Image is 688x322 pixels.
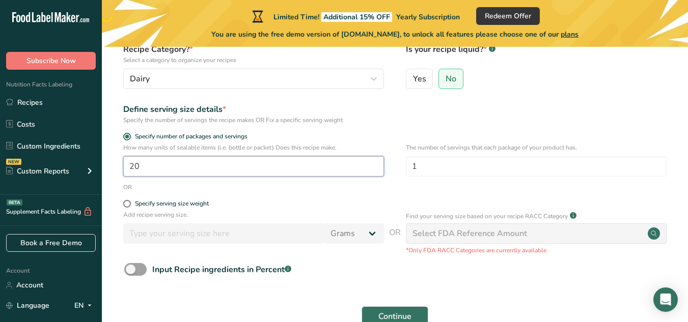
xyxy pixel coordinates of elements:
label: Is your recipe liquid? [406,43,667,65]
div: EN [74,300,96,312]
input: Type your serving size here [123,223,324,244]
div: BETA [7,199,22,206]
div: Select FDA Reference Amount [412,227,527,240]
a: Book a Free Demo [6,234,96,252]
div: OR [123,183,132,192]
p: The number of servings that each package of your product has. [406,143,667,152]
div: Specify serving size weight [135,200,209,208]
span: Subscribe Now [26,55,76,66]
p: *Only FDA RACC Categories are currently available [406,246,667,255]
div: NEW [6,159,21,165]
span: Specify number of packages and servings [131,133,247,140]
span: OR [389,226,401,255]
p: Add recipe serving size. [123,210,384,219]
div: Specify the number of servings the recipe makes OR Fix a specific serving weight [123,115,384,125]
p: How many units of sealable items (i.e. bottle or packet) Does this recipe make. [123,143,384,152]
div: Open Intercom Messenger [653,287,678,312]
button: Dairy [123,69,384,89]
div: Input Recipe ingredients in Percent [152,264,291,276]
p: Find your serving size based on your recipe RACC Category [406,212,568,221]
label: Recipe Category? [123,43,384,65]
span: Dairy [130,73,150,85]
div: Define serving size details [123,103,384,115]
div: Custom Reports [6,166,69,177]
button: Subscribe Now [6,52,96,70]
a: Language [6,297,49,314]
span: Yes [413,74,426,84]
span: No [446,74,456,84]
p: Select a category to organize your recipes [123,55,384,65]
